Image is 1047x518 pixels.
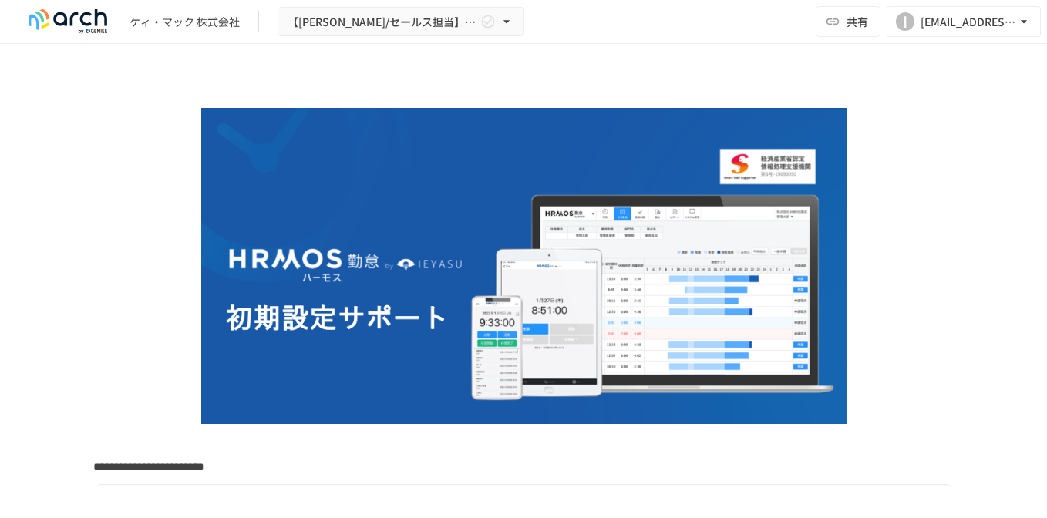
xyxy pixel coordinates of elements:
img: GdztLVQAPnGLORo409ZpmnRQckwtTrMz8aHIKJZF2AQ [201,108,847,424]
div: I [896,12,914,31]
div: [EMAIL_ADDRESS][DOMAIN_NAME] [921,12,1016,32]
img: logo-default@2x-9cf2c760.svg [19,9,117,34]
span: 【[PERSON_NAME]/セールス担当】ケィ・マック株式会社 様_初期設定サポート [288,12,477,32]
button: I[EMAIL_ADDRESS][DOMAIN_NAME] [887,6,1041,37]
span: 共有 [847,13,868,30]
div: ケィ・マック 株式会社 [130,14,240,30]
button: 共有 [816,6,880,37]
button: 【[PERSON_NAME]/セールス担当】ケィ・マック株式会社 様_初期設定サポート [278,7,524,37]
